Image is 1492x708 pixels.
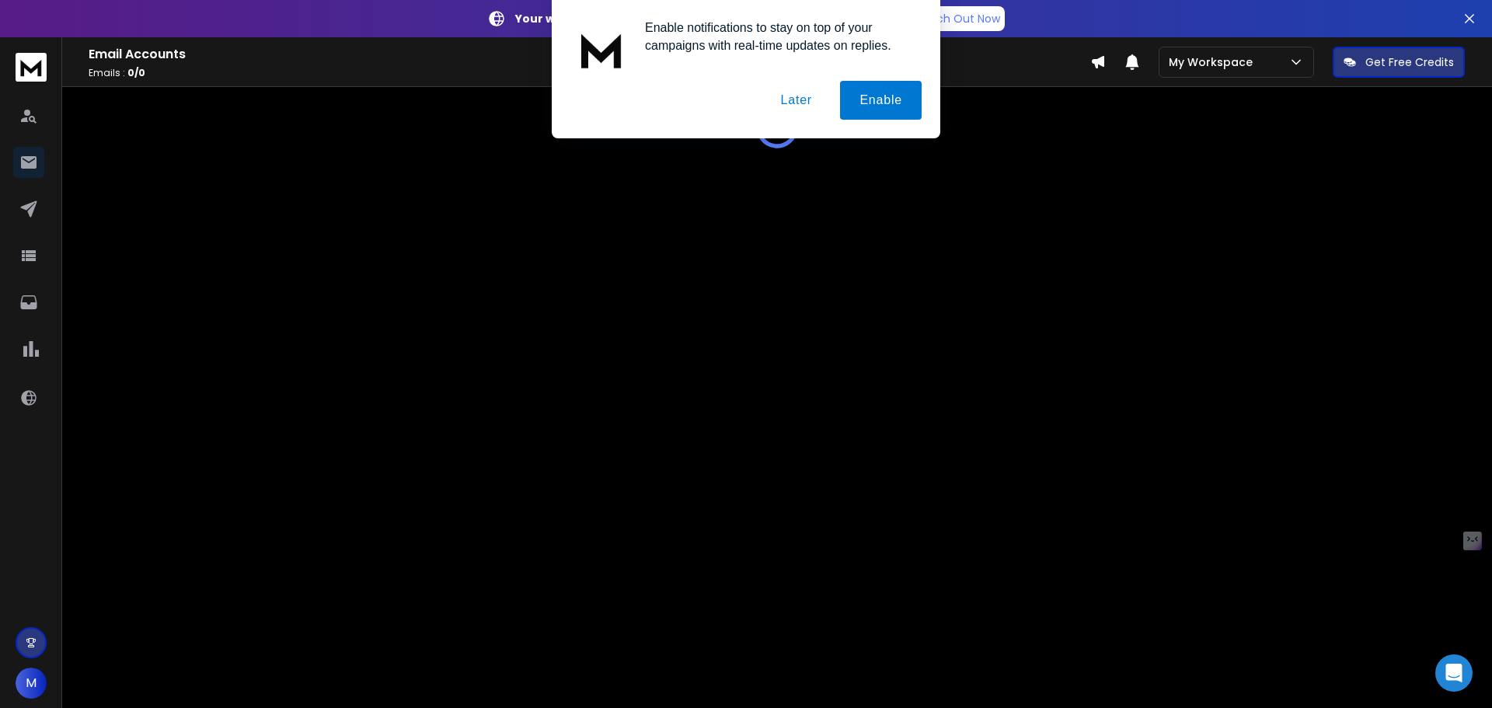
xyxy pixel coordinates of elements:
div: Enable notifications to stay on top of your campaigns with real-time updates on replies. [633,19,922,54]
button: Enable [840,81,922,120]
button: M [16,668,47,699]
img: notification icon [570,19,633,81]
button: Later [761,81,831,120]
div: Open Intercom Messenger [1435,654,1473,692]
